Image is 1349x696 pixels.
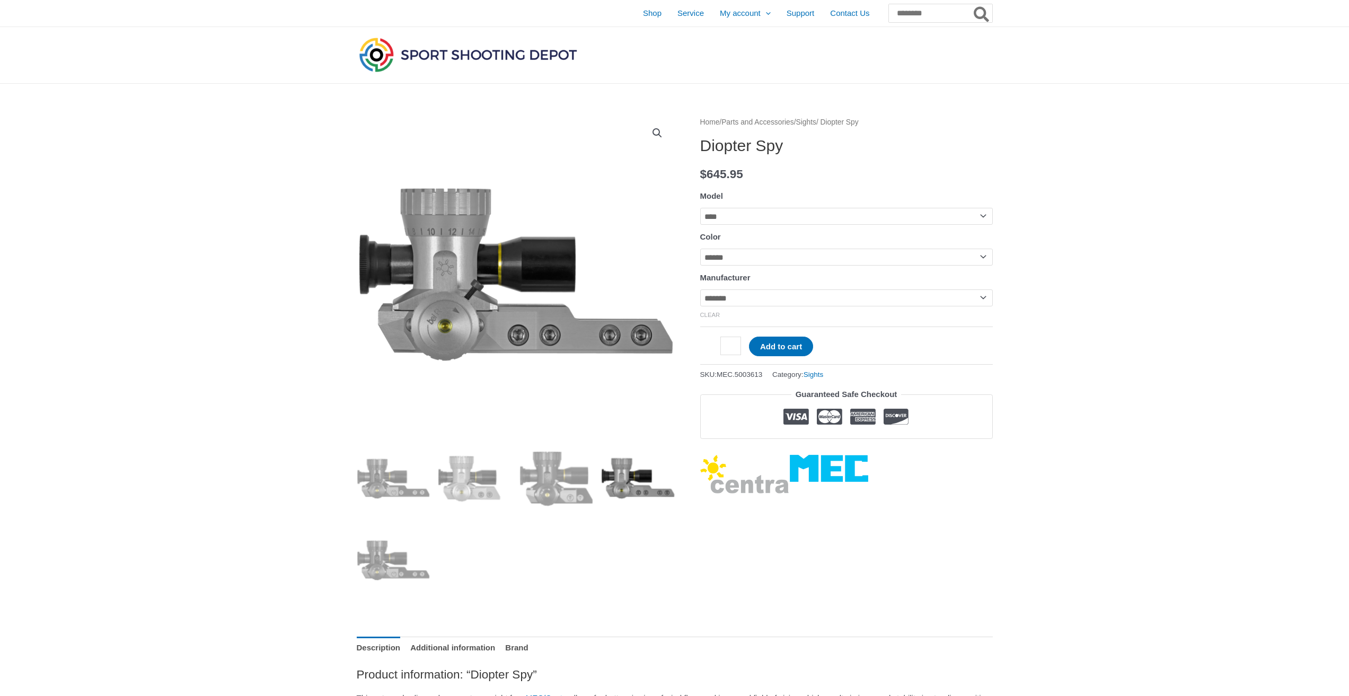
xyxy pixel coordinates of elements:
[700,136,993,155] h1: Diopter Spy
[700,368,763,381] span: SKU:
[505,637,528,659] a: Brand
[796,118,816,126] a: Sights
[438,442,512,515] img: Diopter Spy - Image 2
[700,312,720,318] a: Clear options
[357,442,430,515] img: Diopter Spy
[972,4,992,22] button: Search
[519,442,593,515] img: Diopter Spy - Image 3
[720,337,741,355] input: Product quantity
[357,667,993,682] h2: Product information: “Diopter Spy”
[791,387,902,402] legend: Guaranteed Safe Checkout
[410,637,495,659] a: Additional information
[357,637,401,659] a: Description
[700,455,789,498] a: Centra
[721,118,794,126] a: Parts and Accessories
[790,455,868,498] a: MEC
[601,442,675,515] img: Diopter Spy - Image 4
[648,124,667,143] a: View full-screen image gallery
[357,523,430,597] img: Diopter Spy
[357,35,579,74] img: Sport Shooting Depot
[749,337,813,356] button: Add to cart
[717,371,762,378] span: MEC.5003613
[700,168,743,181] bdi: 645.95
[700,116,993,129] nav: Breadcrumb
[357,116,675,434] img: Diopter Spy - Image 4
[804,371,824,378] a: Sights
[772,368,823,381] span: Category:
[700,168,707,181] span: $
[700,191,723,200] label: Model
[700,232,721,241] label: Color
[700,273,751,282] label: Manufacturer
[700,118,720,126] a: Home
